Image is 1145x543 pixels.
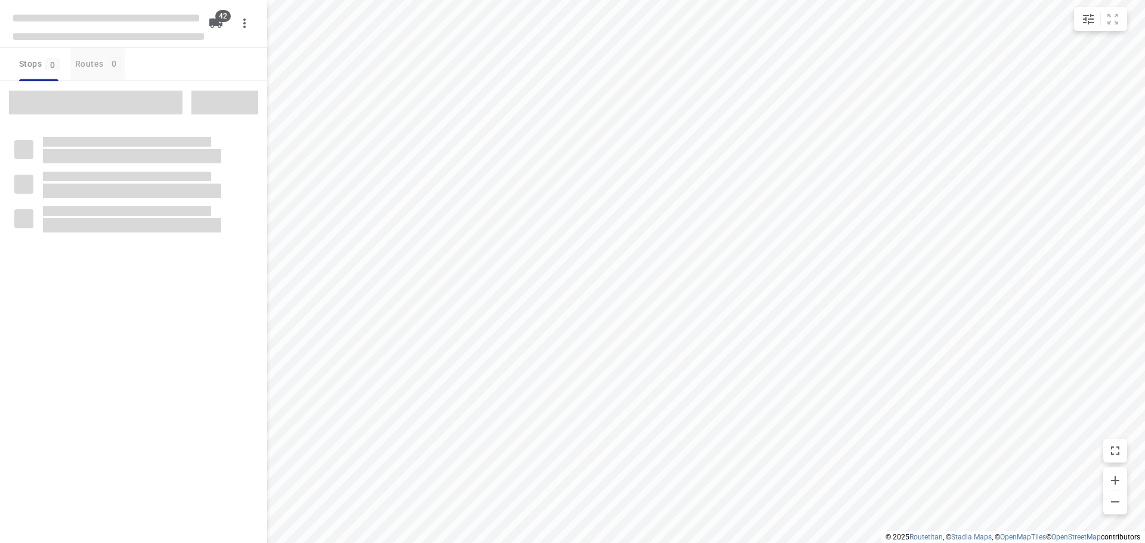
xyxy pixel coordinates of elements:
[909,533,943,541] a: Routetitan
[886,533,1140,541] li: © 2025 , © , © © contributors
[1076,7,1100,31] button: Map settings
[951,533,992,541] a: Stadia Maps
[1000,533,1046,541] a: OpenMapTiles
[1074,7,1127,31] div: small contained button group
[1051,533,1101,541] a: OpenStreetMap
